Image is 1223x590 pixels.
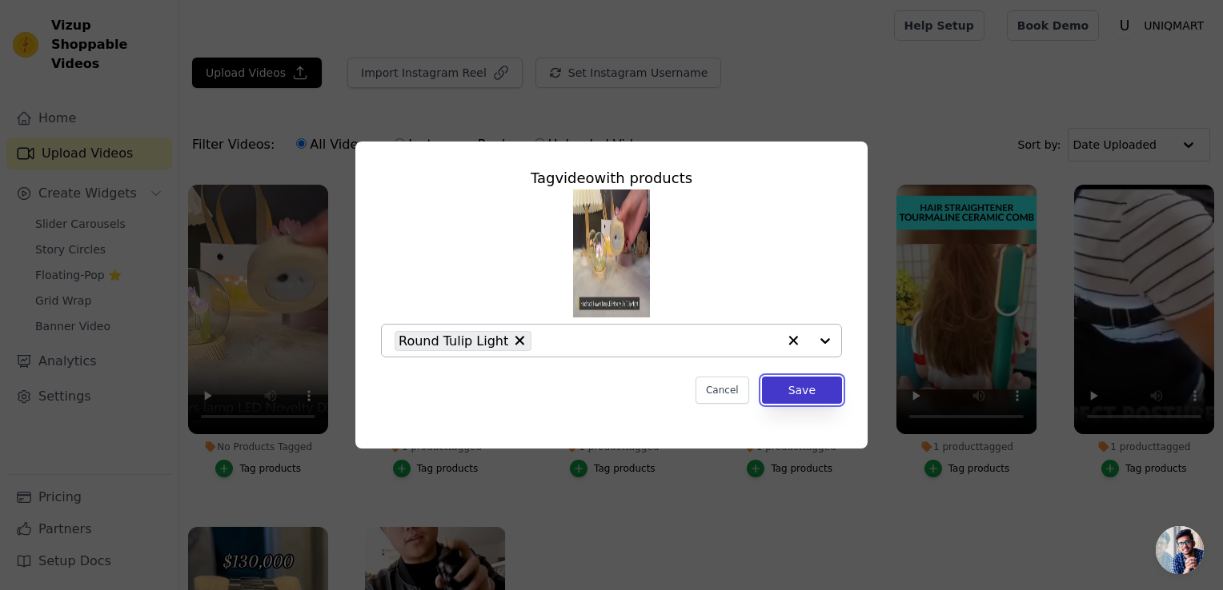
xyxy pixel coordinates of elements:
[762,377,842,404] button: Save
[381,167,842,189] div: Tag video with products
[399,331,508,351] span: Round Tulip Light
[1156,526,1204,574] a: Open chat
[696,377,749,404] button: Cancel
[573,189,650,317] img: tn-59dc2a8c171e4705b4246c2e98725341.png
